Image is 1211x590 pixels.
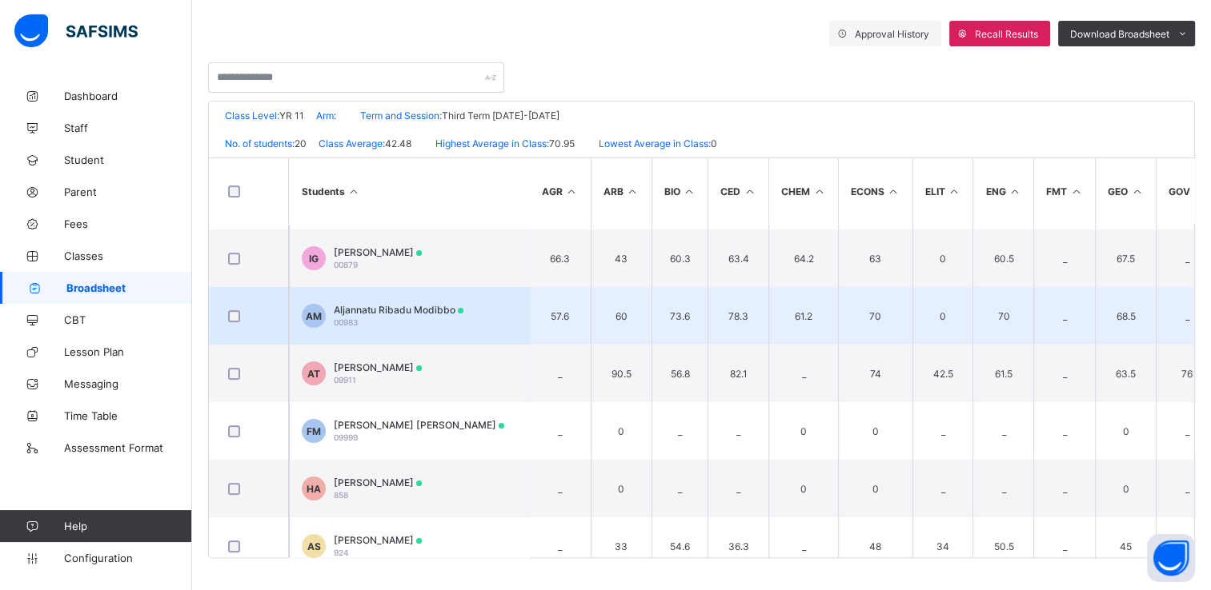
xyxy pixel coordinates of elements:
span: Staff [64,122,192,134]
td: 74 [838,345,912,402]
span: Fees [64,217,192,230]
span: Recall Results [975,28,1038,40]
span: Classes [64,249,192,262]
span: [PERSON_NAME] [334,361,422,373]
td: _ [529,402,591,460]
i: Sort in Ascending Order [1069,185,1083,197]
td: 57.6 [529,287,591,345]
td: 63 [838,229,912,287]
i: Sort in Ascending Order [948,185,961,197]
td: 82.1 [708,345,768,402]
span: 09999 [334,433,358,442]
th: CHEM [768,158,838,224]
i: Sort in Ascending Order [887,185,900,197]
span: 858 [334,490,348,500]
td: 34 [912,517,973,575]
td: _ [529,345,591,402]
td: 45 [1095,517,1156,575]
span: [PERSON_NAME] [334,534,422,546]
span: Messaging [64,377,192,390]
span: 09911 [334,375,356,385]
button: Open asap [1147,534,1195,582]
td: 36.3 [708,517,768,575]
span: No. of students: [225,138,295,149]
span: AM [306,310,322,322]
i: Sort in Ascending Order [1130,185,1144,197]
span: 00983 [334,317,358,327]
td: _ [1033,402,1095,460]
span: 20 [295,138,307,149]
span: Lowest Average in Class: [599,138,711,149]
td: _ [708,402,768,460]
i: Sort in Ascending Order [1193,185,1206,197]
td: 42.5 [912,345,973,402]
span: AS [307,540,321,552]
span: Term and Session: [360,110,442,122]
td: 0 [1095,460,1156,517]
td: _ [972,402,1033,460]
span: [PERSON_NAME] [PERSON_NAME] [334,419,504,431]
td: _ [1033,460,1095,517]
td: _ [912,460,973,517]
span: 924 [334,548,349,557]
span: Help [64,520,191,532]
th: AGR [529,158,591,224]
i: Sort in Ascending Order [1008,185,1021,197]
span: Assessment Format [64,441,192,454]
td: 60 [591,287,652,345]
td: 0 [591,460,652,517]
td: _ [768,517,838,575]
span: [PERSON_NAME] [334,246,422,258]
td: 43 [591,229,652,287]
th: BIO [652,158,708,224]
th: ENG [972,158,1033,224]
td: 0 [838,402,912,460]
i: Sort in Ascending Order [565,185,579,197]
th: GEO [1095,158,1156,224]
td: _ [912,402,973,460]
i: Sort Ascending [347,185,361,197]
span: Download Broadsheet [1070,28,1169,40]
span: [PERSON_NAME] [334,476,422,488]
span: Third Term [DATE]-[DATE] [442,110,559,122]
td: 63.5 [1095,345,1156,402]
td: 0 [1095,402,1156,460]
span: 0 [711,138,717,149]
span: Class Level: [225,110,279,122]
td: 90.5 [591,345,652,402]
th: CED [708,158,768,224]
td: 70 [838,287,912,345]
i: Sort in Ascending Order [812,185,826,197]
td: 0 [591,402,652,460]
td: 68.5 [1095,287,1156,345]
td: 70 [972,287,1033,345]
span: Time Table [64,409,192,422]
th: ECONS [838,158,912,224]
i: Sort in Ascending Order [743,185,756,197]
td: _ [652,460,708,517]
td: 60.3 [652,229,708,287]
td: 67.5 [1095,229,1156,287]
span: Aljannatu Ribadu Modibbo [334,304,463,316]
i: Sort in Ascending Order [683,185,696,197]
td: 61.5 [972,345,1033,402]
td: 48 [838,517,912,575]
td: 56.8 [652,345,708,402]
td: 73.6 [652,287,708,345]
i: Sort in Ascending Order [626,185,640,197]
span: Arm: [316,110,336,122]
td: _ [529,517,591,575]
span: Class Average: [319,138,385,149]
span: CBT [64,313,192,326]
td: 0 [912,229,973,287]
span: FM [307,425,321,437]
td: 0 [912,287,973,345]
td: 66.3 [529,229,591,287]
td: _ [708,460,768,517]
th: Students [289,158,529,224]
span: YR 11 [279,110,304,122]
span: Approval History [855,28,929,40]
th: ARB [591,158,652,224]
span: Lesson Plan [64,345,192,358]
span: Highest Average in Class: [435,138,549,149]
